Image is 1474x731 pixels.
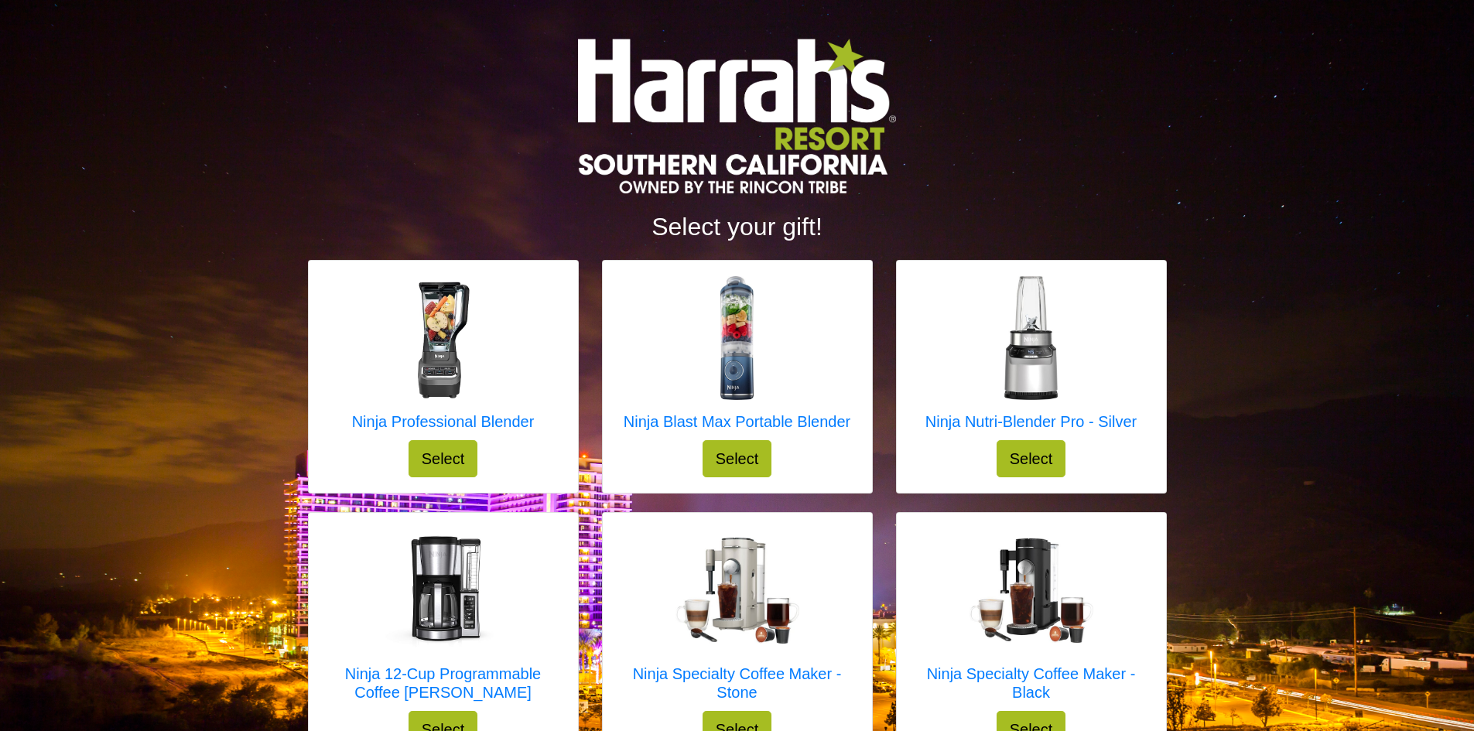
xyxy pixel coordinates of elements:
[352,412,535,431] h5: Ninja Professional Blender
[381,528,505,652] img: Ninja 12-Cup Programmable Coffee Brewer
[970,538,1093,644] img: Ninja Specialty Coffee Maker - Black
[352,276,535,440] a: Ninja Professional Blender Ninja Professional Blender
[618,664,857,702] h5: Ninja Specialty Coffee Maker - Stone
[618,528,857,711] a: Ninja Specialty Coffee Maker - Stone Ninja Specialty Coffee Maker - Stone
[624,412,850,431] h5: Ninja Blast Max Portable Blender
[925,412,1137,431] h5: Ninja Nutri-Blender Pro - Silver
[969,276,1093,400] img: Ninja Nutri-Blender Pro - Silver
[925,276,1137,440] a: Ninja Nutri-Blender Pro - Silver Ninja Nutri-Blender Pro - Silver
[381,276,505,400] img: Ninja Professional Blender
[997,440,1066,477] button: Select
[675,538,799,643] img: Ninja Specialty Coffee Maker - Stone
[578,39,895,193] img: Logo
[912,664,1151,702] h5: Ninja Specialty Coffee Maker - Black
[675,276,799,400] img: Ninja Blast Max Portable Blender
[324,528,563,711] a: Ninja 12-Cup Programmable Coffee Brewer Ninja 12-Cup Programmable Coffee [PERSON_NAME]
[308,212,1167,241] h2: Select your gift!
[624,276,850,440] a: Ninja Blast Max Portable Blender Ninja Blast Max Portable Blender
[324,664,563,702] h5: Ninja 12-Cup Programmable Coffee [PERSON_NAME]
[912,528,1151,711] a: Ninja Specialty Coffee Maker - Black Ninja Specialty Coffee Maker - Black
[409,440,478,477] button: Select
[703,440,772,477] button: Select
